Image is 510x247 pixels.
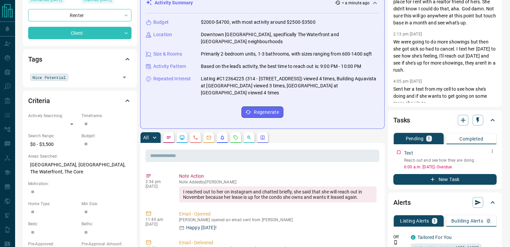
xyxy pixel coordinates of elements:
[28,181,131,187] p: Motivation:
[179,211,377,218] p: Email - Opened
[404,157,497,163] p: Reach out and see how they are doing.
[28,153,131,159] p: Areas Searched:
[393,197,411,208] h2: Alerts
[201,19,316,26] p: $2000-$4700, with most activity around $2500-$3500
[153,31,172,38] p: Location
[28,51,131,67] div: Tags
[459,137,483,141] p: Completed
[411,235,415,240] div: condos.ca
[120,73,129,82] button: Open
[393,115,410,126] h2: Tasks
[179,180,377,184] p: Note Added by [PERSON_NAME]
[81,201,131,207] p: Min Size:
[404,164,497,170] p: 6:00 a.m. [DATE] - Overdue
[179,218,377,222] p: [PERSON_NAME] opened an email sent from [PERSON_NAME]
[393,240,398,245] svg: Push Notification Only
[146,184,169,189] p: [DATE]
[206,135,212,140] svg: Emails
[153,75,191,82] p: Repeated Interest
[28,201,78,207] p: Home Type:
[146,179,169,184] p: 2:34 pm
[246,135,252,140] svg: Opportunities
[260,135,265,140] svg: Agent Actions
[201,75,379,96] p: Listing #C12364225 (314 - [STREET_ADDRESS]) viewed 4 times, Building Aquavista at [GEOGRAPHIC_DAT...
[28,54,42,65] h2: Tags
[487,219,490,223] p: 0
[233,135,238,140] svg: Requests
[451,219,483,223] p: Building Alerts
[404,150,413,157] p: Text
[28,221,78,227] p: Beds:
[28,139,78,150] p: $0 - $3,500
[28,95,50,106] h2: Criteria
[201,31,379,45] p: Downtown [GEOGRAPHIC_DATA], specifically The Waterfront and [GEOGRAPHIC_DATA] neighbourhoods
[417,235,452,240] a: Tailored For You
[393,194,497,211] div: Alerts
[81,241,131,247] p: Pre-Approval Amount:
[393,86,497,107] p: Sent her a text from my cell to see how she's doing and if she wants to get going on some more sh...
[393,234,407,240] p: Off
[193,135,198,140] svg: Calls
[33,74,66,81] span: Nice Potential
[28,113,78,119] p: Actively Searching:
[28,27,131,39] div: Client
[28,133,78,139] p: Search Range:
[186,224,217,231] p: Happy [DATE]!
[428,136,430,141] p: 1
[241,106,283,118] button: Regenerate
[146,222,169,227] p: [DATE]
[201,51,372,58] p: Primarily 2-bedroom units, 1-3 bathrooms, with sizes ranging from 600-1400 sqft
[28,241,78,247] p: Pre-Approved:
[153,51,182,58] p: Size & Rooms
[81,113,131,119] p: Timeframe:
[393,32,422,36] p: 2:13 pm [DATE]
[393,112,497,128] div: Tasks
[393,79,422,84] p: 4:05 pm [DATE]
[28,93,131,109] div: Criteria
[400,219,429,223] p: Listing Alerts
[81,221,131,227] p: Baths:
[201,63,361,70] p: Based on the lead's activity, the best time to reach out is: 9:00 PM - 10:00 PM
[179,173,377,180] p: Note Action
[179,135,185,140] svg: Lead Browsing Activity
[433,219,436,223] p: 1
[146,217,169,222] p: 11:40 am
[220,135,225,140] svg: Listing Alerts
[393,174,497,185] button: New Task
[393,38,497,74] p: We were going to do more showings but then she got sick so had to cancel. I text her [DATE] to se...
[153,19,169,26] p: Budget
[143,135,149,140] p: All
[28,9,131,21] div: Renter
[153,63,186,70] p: Activity Pattern
[179,239,377,246] p: Email - Delivered
[179,186,377,202] div: I reached out to her on instagram and chatted briefly, she said that she will reach out in Novemb...
[81,133,131,139] p: Budget:
[28,159,131,177] p: [GEOGRAPHIC_DATA], [GEOGRAPHIC_DATA], The Waterfront, The Core
[405,136,423,141] p: Pending
[166,135,171,140] svg: Notes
